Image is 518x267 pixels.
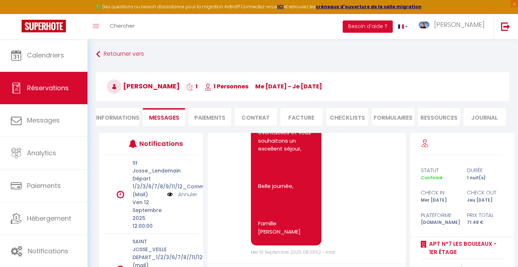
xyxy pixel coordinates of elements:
[6,3,27,24] button: Ouvrir le widget de chat LiveChat
[132,159,162,198] p: St Josse_Lendemain Départ 1/2/3/6/7/8/9/11/12_Commentaires (Mail)
[416,166,462,175] div: statut
[27,181,61,190] span: Paiements
[110,22,135,29] span: Chercher
[104,14,140,39] a: Chercher
[427,240,504,257] a: Apt n°7 Les Bouleaux - 1er étage
[416,211,462,220] div: Plateforme
[96,48,509,61] a: Retourner vers
[501,22,510,31] img: logout
[149,114,179,122] span: Messages
[251,249,335,255] span: Mer 10 Septembre 2025 08:03:52 - mail
[204,82,248,91] span: 1 Personnes
[413,14,494,39] a: ... [PERSON_NAME]
[418,108,460,126] li: Ressources
[416,197,462,204] div: Mer [DATE]
[258,182,314,190] p: Belle journée,
[462,188,508,197] div: check out
[326,108,368,126] li: CHECKLISTS
[22,20,66,32] img: Super Booking
[316,4,422,10] a: créneaux d'ouverture de la salle migration
[255,82,322,91] span: me [DATE] - je [DATE]
[167,190,173,198] img: NO IMAGE
[178,190,197,198] a: Annuler
[416,188,462,197] div: check in
[139,135,179,152] h3: Notifications
[487,235,513,262] iframe: Chat
[235,108,277,126] li: Contrat
[27,214,71,223] span: Hébergement
[96,108,139,126] li: Informations
[462,211,508,220] div: Prix total
[27,51,64,60] span: Calendriers
[27,116,60,125] span: Messages
[132,198,162,230] p: Ven 12 Septembre 2025 12:00:00
[434,20,485,29] span: [PERSON_NAME]
[186,82,198,91] span: 1
[464,108,506,126] li: Journal
[258,220,314,236] p: Famille [PERSON_NAME]
[462,219,508,226] div: 71.48 €
[27,148,56,157] span: Analytics
[107,82,180,91] span: [PERSON_NAME]
[462,197,508,204] div: Jeu [DATE]
[462,175,508,181] div: 1 nuit(s)
[189,108,231,126] li: Paiements
[343,20,393,33] button: Besoin d'aide ?
[280,108,323,126] li: Facture
[421,175,442,181] span: Confirmé
[372,108,414,126] li: FORMULAIRES
[419,22,429,28] img: ...
[462,166,508,175] div: durée
[27,83,69,92] span: Réservations
[416,219,462,226] div: [DOMAIN_NAME]
[277,4,284,10] a: ICI
[28,247,68,256] span: Notifications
